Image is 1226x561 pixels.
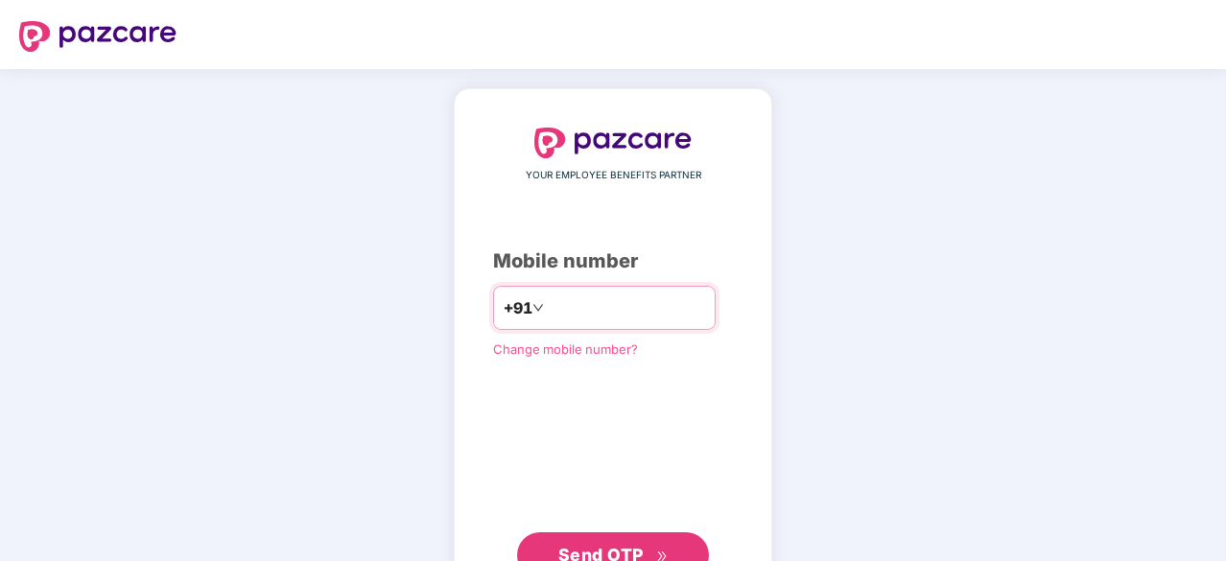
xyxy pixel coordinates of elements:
span: +91 [504,296,532,320]
img: logo [534,128,692,158]
span: YOUR EMPLOYEE BENEFITS PARTNER [526,168,701,183]
span: down [532,302,544,314]
img: logo [19,21,177,52]
div: Mobile number [493,246,733,276]
a: Change mobile number? [493,341,638,357]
